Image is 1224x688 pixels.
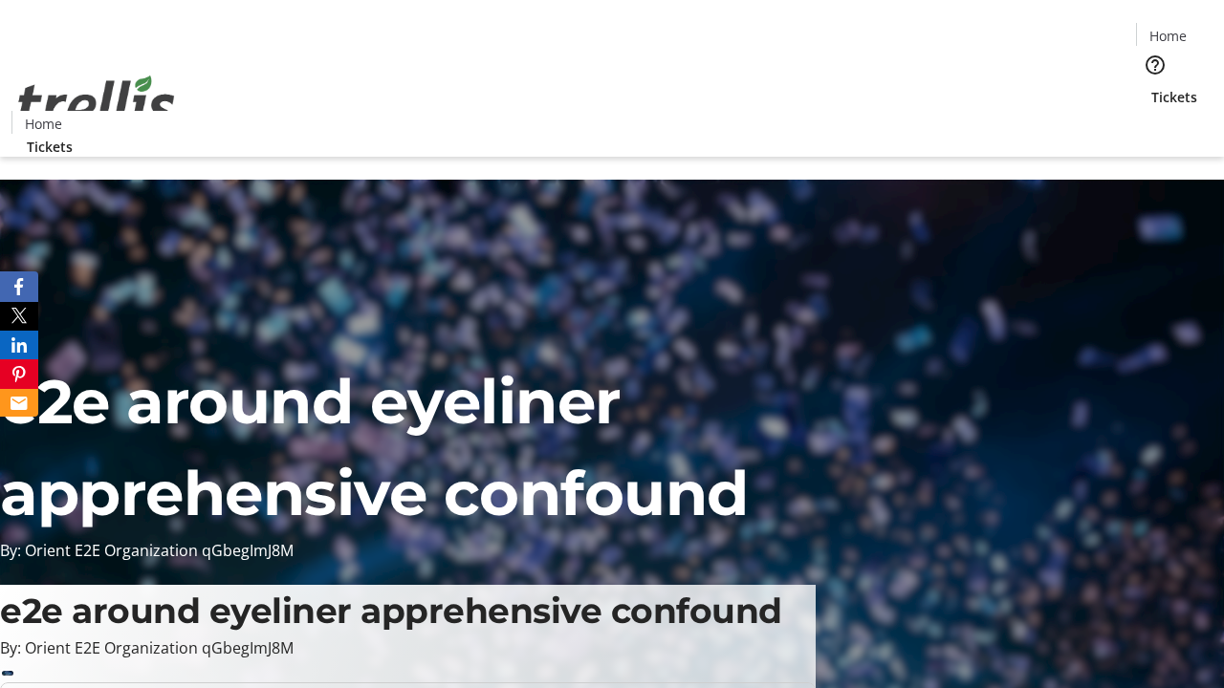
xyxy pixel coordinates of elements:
[1137,26,1198,46] a: Home
[1136,107,1174,145] button: Cart
[12,114,74,134] a: Home
[11,137,88,157] a: Tickets
[1136,87,1213,107] a: Tickets
[1136,46,1174,84] button: Help
[1149,26,1187,46] span: Home
[25,114,62,134] span: Home
[1151,87,1197,107] span: Tickets
[11,54,182,150] img: Orient E2E Organization qGbegImJ8M's Logo
[27,137,73,157] span: Tickets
